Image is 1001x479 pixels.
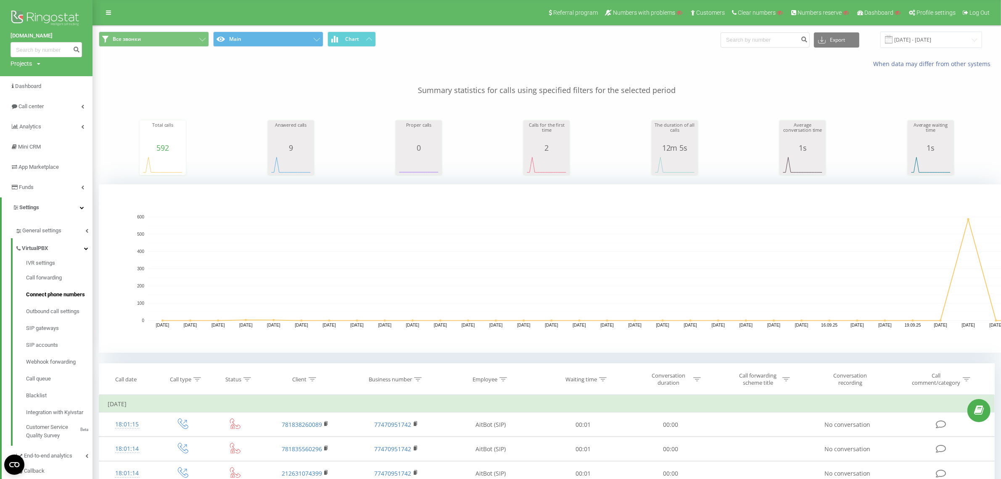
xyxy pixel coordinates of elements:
text: [DATE] [350,323,364,328]
span: General settings [22,226,61,235]
a: Connect phone numbers [26,286,92,303]
div: Conversation recording [823,372,877,386]
td: AitBot (SIP) [442,437,540,461]
button: Open CMP widget [4,455,24,475]
div: 2 [526,144,568,152]
span: Call queue [26,375,51,383]
text: [DATE] [545,323,558,328]
div: 9 [270,144,312,152]
text: 300 [137,266,144,271]
a: SIP accounts [26,337,92,354]
text: 19.09.25 [905,323,921,328]
text: [DATE] [434,323,447,328]
div: Answered calls [270,122,312,144]
a: VirtualPBX [15,238,92,256]
span: App Marketplace [18,164,59,170]
a: Webhook forwarding [26,354,92,370]
div: 1s [782,144,824,152]
text: [DATE] [489,323,503,328]
div: Call forwarding scheme title [735,372,780,386]
span: SIP gateways [26,324,59,333]
input: Search by number [721,32,810,48]
a: Integration with Kyivstar [26,404,92,421]
text: [DATE] [600,323,614,328]
a: SIP gateways [26,320,92,337]
a: Outbound call settings [26,303,92,320]
span: Analytics [19,123,41,130]
a: Blacklist [26,387,92,404]
text: [DATE] [462,323,475,328]
span: IVR settings [26,259,55,267]
button: Main [213,32,323,47]
a: 212631074399 [282,469,322,477]
span: Callback [24,467,45,475]
text: [DATE] [267,323,280,328]
text: 600 [137,215,144,219]
svg: A chart. [398,152,440,177]
svg: A chart. [910,152,952,177]
span: No conversation [824,420,870,428]
div: Business number [369,376,412,383]
div: 1s [910,144,952,152]
text: 100 [137,301,144,306]
span: Dashboard [15,83,41,89]
a: When data may differ from other systems [873,60,995,68]
td: 00:01 [540,437,627,461]
div: Status [225,376,241,383]
span: Blacklist [26,391,47,400]
text: 200 [137,284,144,288]
text: [DATE] [406,323,420,328]
div: Average conversation time [782,122,824,144]
a: Call queue [26,370,92,387]
span: Numbers with problems [613,9,675,16]
svg: A chart. [142,152,184,177]
span: VirtualPBX [22,244,48,253]
span: Call center [18,103,44,109]
div: Conversation duration [646,372,691,386]
div: 18:01:15 [108,416,147,433]
text: [DATE] [378,323,392,328]
div: Call date [115,376,137,383]
a: 77470951742 [375,469,412,477]
span: Funds [19,184,34,190]
svg: A chart. [270,152,312,177]
svg: A chart. [654,152,696,177]
span: No conversation [824,469,870,477]
div: A chart. [782,152,824,177]
button: Все звонки [99,32,209,47]
div: Client [292,376,306,383]
div: 18:01:14 [108,441,147,457]
span: Webhook forwarding [26,358,76,366]
span: Settings [19,204,39,210]
svg: A chart. [526,152,568,177]
span: Log Out [969,9,990,16]
button: Chart [328,32,376,47]
div: Call comment/category [911,372,961,386]
span: Profile settings [916,9,956,16]
div: Projects [11,59,32,68]
text: [DATE] [878,323,892,328]
a: Callback [15,463,92,479]
span: Integration with Kyivstar [26,408,83,417]
span: Referral program [553,9,598,16]
span: Mini CRM [18,144,41,150]
span: Dashboard [864,9,893,16]
img: Ringostat logo [11,8,82,29]
span: Numbers reserve [798,9,842,16]
a: End-to-end analytics [15,446,92,463]
text: [DATE] [962,323,975,328]
text: [DATE] [184,323,197,328]
text: 500 [137,232,144,237]
text: [DATE] [767,323,781,328]
button: Export [814,32,859,48]
a: Call forwarding [26,269,92,286]
text: [DATE] [573,323,586,328]
a: 77470951742 [375,420,412,428]
a: 781838260089 [282,420,322,428]
text: 16.09.25 [821,323,837,328]
span: Customer Service Quality Survey [26,423,78,440]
